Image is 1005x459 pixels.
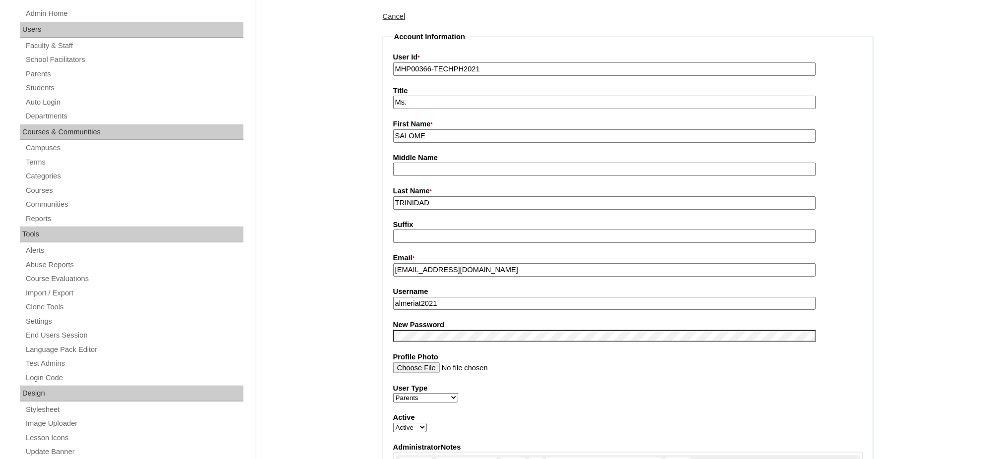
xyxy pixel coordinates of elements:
a: Faculty & Staff [25,40,243,52]
a: Lesson Icons [25,432,243,444]
a: Alerts [25,244,243,257]
a: School Facilitators [25,54,243,66]
label: Title [393,86,863,96]
a: Image Uploader [25,417,243,430]
a: Cancel [383,12,406,20]
a: Students [25,82,243,94]
a: Parents [25,68,243,80]
label: AdministratorNotes [393,442,863,453]
a: Login Code [25,372,243,384]
div: Tools [20,227,243,242]
a: Reports [25,213,243,225]
a: Test Admins [25,357,243,370]
label: First Name [393,119,863,130]
a: Auto Login [25,96,243,109]
a: Categories [25,170,243,182]
a: Course Evaluations [25,273,243,285]
a: Settings [25,315,243,328]
a: Stylesheet [25,403,243,416]
label: Username [393,287,863,297]
a: Clone Tools [25,301,243,313]
a: Courses [25,184,243,197]
a: Abuse Reports [25,259,243,271]
a: Departments [25,110,243,122]
a: Campuses [25,142,243,154]
legend: Account Information [393,32,466,42]
a: Import / Export [25,287,243,299]
label: User Type [393,383,863,394]
label: User Id [393,52,863,63]
a: Language Pack Editor [25,344,243,356]
a: Communities [25,198,243,211]
div: Design [20,386,243,402]
label: Suffix [393,220,863,230]
label: Profile Photo [393,352,863,362]
label: Active [393,412,863,423]
a: Admin Home [25,7,243,20]
a: End Users Session [25,329,243,342]
label: New Password [393,320,863,330]
label: Last Name [393,186,863,197]
label: Email [393,253,863,264]
a: Terms [25,156,243,169]
a: Update Banner [25,446,243,458]
div: Courses & Communities [20,124,243,140]
label: Middle Name [393,153,863,163]
div: Users [20,22,243,38]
